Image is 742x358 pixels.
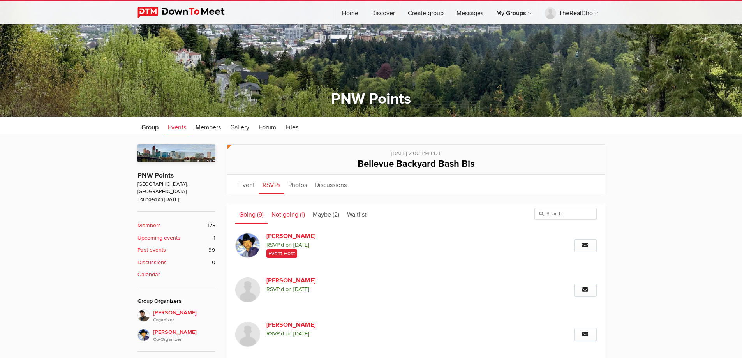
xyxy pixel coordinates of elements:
a: Past events 99 [137,246,215,254]
a: [PERSON_NAME]Organizer [137,309,215,324]
span: Gallery [230,123,249,131]
span: (9) [257,211,264,219]
b: Members [137,221,161,230]
a: [PERSON_NAME] [266,276,400,285]
img: Stefan Krasowski [137,309,150,322]
a: [PERSON_NAME] [266,231,400,241]
a: Waitlist [343,204,370,224]
a: Discussions [311,175,351,194]
span: 0 [212,258,215,267]
img: PNW Points [137,144,215,162]
a: PNW Points [331,90,411,108]
a: Files [282,117,302,136]
div: Group Organizers [137,297,215,305]
a: PNW Points [137,171,174,180]
a: Going (9) [235,204,268,224]
span: Events [168,123,186,131]
span: RSVP'd on [266,285,488,294]
img: Dan Bielik [235,322,260,347]
a: Maybe (2) [309,204,343,224]
a: Calendar [137,270,215,279]
i: Co-Organizer [153,336,215,343]
span: 1 [213,234,215,242]
b: Discussions [137,258,167,267]
a: RSVPs [259,175,284,194]
b: Upcoming events [137,234,180,242]
span: Bellevue Backyard Bash Bis [358,158,474,169]
a: Forum [255,117,280,136]
span: [PERSON_NAME] [153,309,215,324]
a: Upcoming events 1 [137,234,215,242]
i: Organizer [153,317,215,324]
div: [DATE] 2:00 PM PDT [235,145,597,158]
a: Events [164,117,190,136]
b: Calendar [137,270,160,279]
i: [DATE] [293,286,309,293]
b: Past events [137,246,166,254]
a: Event [235,175,259,194]
a: Create group [402,1,450,24]
a: TheRealCho [538,1,605,24]
a: [PERSON_NAME]Co-Organizer [137,324,215,344]
span: Group [141,123,159,131]
a: [PERSON_NAME] [266,320,400,330]
a: Members 178 [137,221,215,230]
i: [DATE] [293,330,309,337]
a: Discussions 0 [137,258,215,267]
span: (1) [300,211,305,219]
img: Dawn P [235,277,260,302]
a: Home [336,1,365,24]
span: (2) [333,211,339,219]
span: Forum [259,123,276,131]
span: Event Host [266,249,298,258]
a: Group [137,117,162,136]
input: Search [534,208,597,220]
a: Gallery [226,117,253,136]
span: RSVP'd on [266,330,488,338]
img: DownToMeet [137,7,237,18]
a: Photos [284,175,311,194]
span: 178 [208,221,215,230]
img: Dave Nuttall [137,329,150,341]
a: Discover [365,1,401,24]
i: [DATE] [293,242,309,248]
span: 99 [208,246,215,254]
span: Members [196,123,221,131]
span: [GEOGRAPHIC_DATA], [GEOGRAPHIC_DATA] [137,181,215,196]
a: Not going (1) [268,204,309,224]
img: Dave Nuttall [235,233,260,258]
a: Messages [450,1,490,24]
span: RSVP'd on [266,241,488,249]
span: Files [286,123,298,131]
span: [PERSON_NAME] [153,328,215,344]
span: Founded on [DATE] [137,196,215,203]
a: My Groups [490,1,538,24]
a: Members [192,117,225,136]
